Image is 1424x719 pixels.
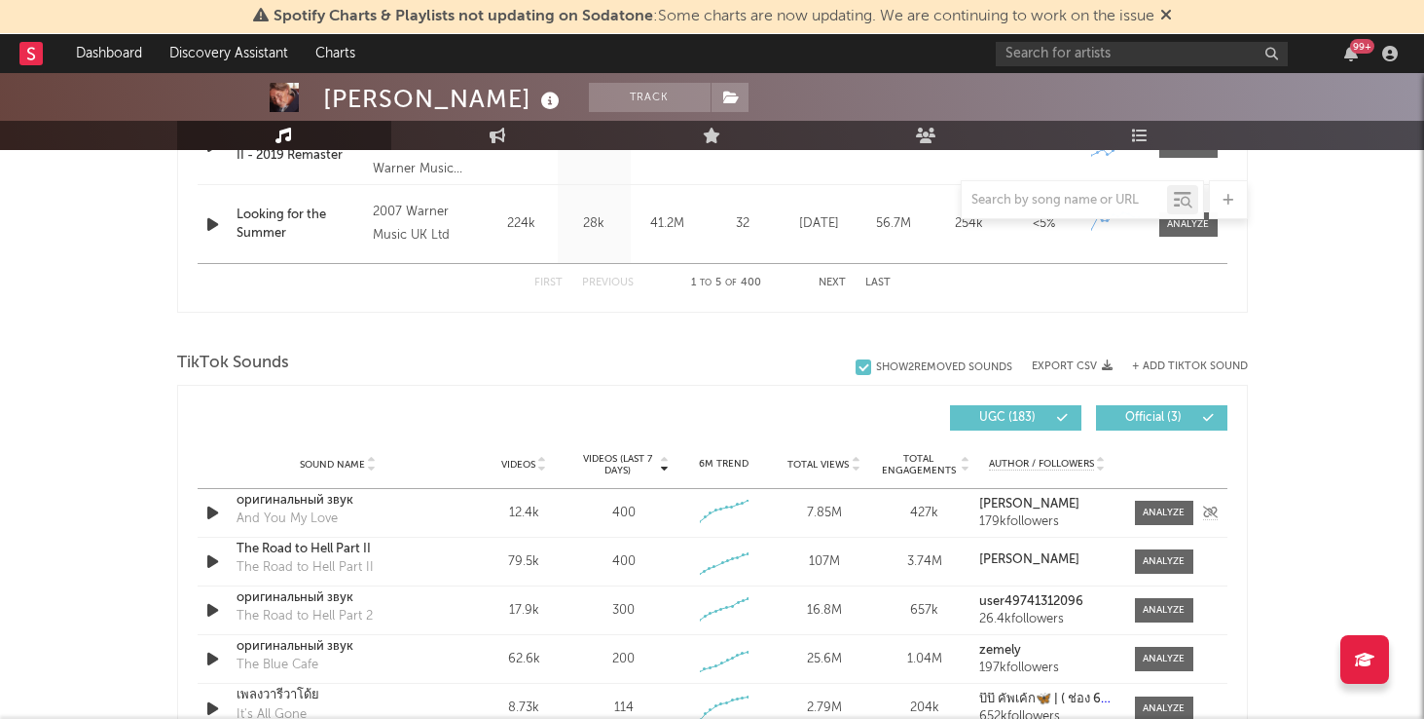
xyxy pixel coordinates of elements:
div: 6M Trend [678,457,769,472]
div: 2.79M [779,699,869,718]
span: : Some charts are now updating. We are continuing to work on the issue [274,9,1154,24]
a: บีบี คัพเค้ก🦋 | ( ช่อง 643K ） [979,693,1114,706]
a: оригинальный звук [237,491,440,511]
span: Videos (last 7 days) [578,453,657,476]
a: оригинальный звук [237,588,440,608]
a: เพลงวารีวาโด้ย [237,686,440,705]
div: 79.5k [479,552,569,572]
a: Charts [302,34,369,73]
button: Last [865,278,891,288]
div: 204k [879,699,969,718]
div: 32 [709,214,777,234]
div: <5% [1011,214,1077,234]
div: 1 5 400 [673,272,780,295]
a: [PERSON_NAME] [979,498,1114,511]
div: 114 [614,699,634,718]
a: user49741312096 [979,595,1114,609]
input: Search for artists [996,42,1288,66]
span: Official ( 3 ) [1109,412,1198,424]
div: The Blue Cafe [237,656,318,675]
div: 26.4k followers [979,613,1114,626]
strong: [PERSON_NAME] [979,553,1079,566]
span: UGC ( 183 ) [963,412,1052,424]
a: The Road to Hell Part II [237,540,440,559]
a: оригинальный звук [237,637,440,657]
span: to [700,279,712,287]
div: 427k [879,504,969,523]
span: Author / Followers [989,458,1094,471]
div: 28k [563,214,626,234]
button: Track [589,83,711,112]
button: First [534,278,563,288]
strong: zemely [979,644,1021,657]
div: 657k [879,601,969,621]
div: The Road to Hell Part II [237,558,374,578]
div: [DATE] [786,214,852,234]
a: Looking for the Summer [237,206,364,244]
button: 99+ [1344,46,1358,61]
button: Next [819,278,846,288]
strong: บีบี คัพเค้ก🦋 | ( ช่อง 643K ） [979,693,1139,705]
a: [PERSON_NAME] [979,553,1114,567]
span: Total Engagements [879,453,958,476]
span: Total Views [787,459,849,471]
button: + Add TikTok Sound [1113,361,1248,372]
div: 179k followers [979,515,1114,529]
span: Spotify Charts & Playlists not updating on Sodatone [274,9,653,24]
div: 400 [612,504,636,523]
div: 2007 Warner Music UK Ltd [373,201,479,247]
div: 41.2M [636,214,699,234]
div: 3.74M [879,552,969,572]
span: Videos [501,459,535,471]
button: Export CSV [1032,360,1113,372]
span: Sound Name [300,459,365,471]
div: 1.04M [879,650,969,669]
span: Dismiss [1160,9,1172,24]
div: 56.7M [861,214,927,234]
input: Search by song name or URL [962,193,1167,208]
div: 16.8M [779,601,869,621]
button: Previous [582,278,634,288]
div: 107M [779,552,869,572]
span: TikTok Sounds [177,352,289,375]
button: + Add TikTok Sound [1132,361,1248,372]
div: 300 [612,601,635,621]
a: zemely [979,644,1114,658]
a: Dashboard [62,34,156,73]
div: 25.6M [779,650,869,669]
div: 99 + [1350,39,1374,54]
div: 17.9k [479,601,569,621]
div: The Road to Hell Part 2 [237,607,373,626]
strong: user49741312096 [979,595,1083,608]
button: Official(3) [1096,405,1227,431]
div: 62.6k [479,650,569,669]
div: Show 2 Removed Sounds [876,361,1012,374]
strong: [PERSON_NAME] [979,498,1079,511]
div: 400 [612,552,636,572]
div: 254k [936,214,1002,234]
span: of [725,279,737,287]
div: 197k followers [979,662,1114,675]
div: 8.73k [479,699,569,718]
div: [PERSON_NAME] [323,83,565,115]
a: Discovery Assistant [156,34,302,73]
div: 224k [490,214,553,234]
div: 12.4k [479,504,569,523]
button: UGC(183) [950,405,1081,431]
div: 200 [612,650,635,669]
div: And You My Love [237,510,338,529]
div: 7.85M [779,504,869,523]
